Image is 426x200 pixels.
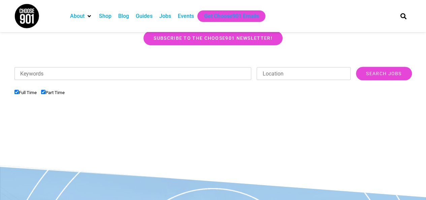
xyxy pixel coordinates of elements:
label: Full Time [14,90,37,95]
div: Search [398,10,409,22]
input: Full Time [14,90,19,94]
nav: Main nav [67,10,389,22]
a: About [70,12,85,20]
label: Part Time [41,90,65,95]
a: Jobs [159,12,171,20]
input: Part Time [41,90,45,94]
div: About [67,10,96,22]
input: Keywords [14,67,252,80]
a: Subscribe to the Choose901 newsletter! [143,31,282,45]
a: Get Choose901 Emails [204,12,259,20]
a: Guides [136,12,153,20]
a: Blog [118,12,129,20]
input: Search Jobs [356,67,412,80]
a: Shop [99,12,111,20]
input: Location [257,67,351,80]
span: Subscribe to the Choose901 newsletter! [154,36,272,40]
a: Events [178,12,194,20]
